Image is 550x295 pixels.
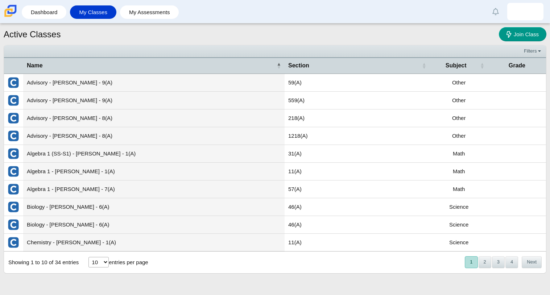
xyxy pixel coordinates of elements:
img: External class connected through Clever [8,166,19,177]
img: External class connected through Clever [8,201,19,213]
td: 31(A) [285,145,430,163]
td: Other [430,109,488,127]
button: 4 [505,256,518,268]
a: Join Class [499,27,546,41]
button: Next [522,256,542,268]
span: Subject [434,62,479,70]
td: Biology - [PERSON_NAME] - 6(A) [23,198,285,216]
img: kamariana.spencer.HzPbzk [520,6,531,17]
a: Alerts [488,4,504,20]
td: Other [430,127,488,145]
a: Dashboard [25,5,63,19]
img: External class connected through Clever [8,148,19,159]
label: entries per page [109,259,148,265]
a: My Assessments [124,5,175,19]
td: Science [430,234,488,252]
td: Biology - [PERSON_NAME] - 6(A) [23,216,285,234]
h1: Active Classes [4,28,61,41]
a: Carmen School of Science & Technology [3,13,18,20]
a: My Classes [74,5,113,19]
td: 218(A) [285,109,430,127]
span: Join Class [514,31,539,37]
td: Other [430,92,488,109]
img: External class connected through Clever [8,77,19,88]
td: Science [430,198,488,216]
td: 11(A) [285,234,430,252]
td: Math [430,163,488,180]
td: Science [430,216,488,234]
span: Grade [492,62,542,70]
td: Math [430,180,488,198]
img: External class connected through Clever [8,95,19,106]
button: 1 [465,256,477,268]
img: External class connected through Clever [8,112,19,124]
td: 559(A) [285,92,430,109]
img: Carmen School of Science & Technology [3,3,18,18]
td: 1218(A) [285,127,430,145]
td: Advisory - [PERSON_NAME] - 9(A) [23,74,285,92]
td: Advisory - [PERSON_NAME] - 8(A) [23,109,285,127]
td: 46(A) [285,198,430,216]
a: Filters [522,47,544,55]
td: 59(A) [285,74,430,92]
td: 46(A) [285,216,430,234]
td: Algebra 1 (SS-S1) - [PERSON_NAME] - 1(A) [23,145,285,163]
td: Algebra 1 - [PERSON_NAME] - 1(A) [23,163,285,180]
img: External class connected through Clever [8,237,19,248]
a: kamariana.spencer.HzPbzk [507,3,543,20]
span: Section [288,62,421,70]
button: 2 [479,256,491,268]
span: Name [27,62,275,70]
div: Showing 1 to 10 of 34 entries [4,252,79,273]
span: Subject : Activate to sort [480,62,484,69]
td: Algebra 1 - [PERSON_NAME] - 7(A) [23,180,285,198]
td: Math [430,145,488,163]
td: Other [430,74,488,92]
nav: pagination [464,256,542,268]
td: Advisory - [PERSON_NAME] - 8(A) [23,127,285,145]
td: Chemistry - [PERSON_NAME] - 1(A) [23,234,285,252]
td: 11(A) [285,163,430,180]
button: 3 [492,256,505,268]
img: External class connected through Clever [8,219,19,230]
td: Advisory - [PERSON_NAME] - 9(A) [23,92,285,109]
span: Name : Activate to invert sorting [277,62,281,69]
td: 57(A) [285,180,430,198]
img: External class connected through Clever [8,183,19,195]
span: Section : Activate to sort [422,62,426,69]
img: External class connected through Clever [8,130,19,142]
